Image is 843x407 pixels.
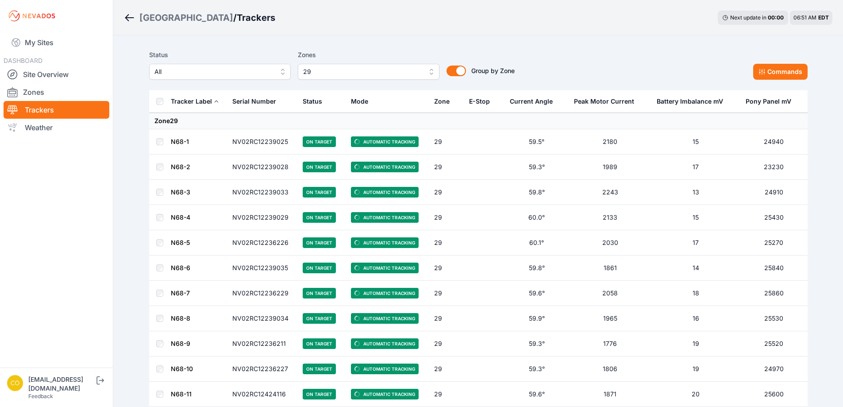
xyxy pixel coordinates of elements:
[232,91,283,112] button: Serial Number
[171,213,190,221] a: N68-4
[227,180,298,205] td: NV02RC12239033
[504,180,569,205] td: 59.8°
[471,67,515,74] span: Group by Zone
[303,313,336,324] span: On Target
[569,306,651,331] td: 1965
[4,66,109,83] a: Site Overview
[351,313,419,324] span: Automatic Tracking
[429,205,464,230] td: 29
[651,306,740,331] td: 16
[351,263,419,273] span: Automatic Tracking
[139,12,233,24] a: [GEOGRAPHIC_DATA]
[818,14,829,21] span: EDT
[232,97,276,106] div: Serial Number
[429,331,464,357] td: 29
[504,357,569,382] td: 59.3°
[740,256,807,281] td: 25840
[351,91,375,112] button: Mode
[753,64,808,80] button: Commands
[434,91,457,112] button: Zone
[351,136,419,147] span: Automatic Tracking
[298,50,439,60] label: Zones
[504,129,569,155] td: 59.5°
[740,281,807,306] td: 25860
[149,64,291,80] button: All
[4,83,109,101] a: Zones
[651,205,740,230] td: 15
[351,212,419,223] span: Automatic Tracking
[730,14,766,21] span: Next update in
[149,113,808,129] td: Zone 29
[429,129,464,155] td: 29
[740,180,807,205] td: 24910
[227,129,298,155] td: NV02RC12239025
[434,97,450,106] div: Zone
[171,314,190,322] a: N68-8
[510,91,560,112] button: Current Angle
[746,97,791,106] div: Pony Panel mV
[429,281,464,306] td: 29
[303,66,422,77] span: 29
[569,155,651,180] td: 1989
[651,256,740,281] td: 14
[351,364,419,374] span: Automatic Tracking
[740,357,807,382] td: 24970
[651,357,740,382] td: 19
[171,289,190,297] a: N68-7
[28,375,95,393] div: [EMAIL_ADDRESS][DOMAIN_NAME]
[171,97,212,106] div: Tracker Label
[303,263,336,273] span: On Target
[469,91,497,112] button: E-Stop
[227,306,298,331] td: NV02RC12239034
[793,14,816,21] span: 06:51 AM
[303,237,336,248] span: On Target
[351,237,419,248] span: Automatic Tracking
[351,97,368,106] div: Mode
[504,205,569,230] td: 60.0°
[429,155,464,180] td: 29
[303,338,336,349] span: On Target
[227,256,298,281] td: NV02RC12239035
[651,155,740,180] td: 17
[651,230,740,256] td: 17
[233,12,237,24] span: /
[504,281,569,306] td: 59.6°
[303,162,336,172] span: On Target
[651,281,740,306] td: 18
[429,357,464,382] td: 29
[651,382,740,407] td: 20
[569,382,651,407] td: 1871
[124,6,275,29] nav: Breadcrumb
[171,138,189,145] a: N68-1
[569,180,651,205] td: 2243
[171,340,190,347] a: N68-9
[740,382,807,407] td: 25600
[510,97,553,106] div: Current Angle
[569,281,651,306] td: 2058
[740,306,807,331] td: 25530
[303,288,336,298] span: On Target
[740,205,807,230] td: 25430
[171,365,193,372] a: N68-10
[569,129,651,155] td: 2180
[746,91,798,112] button: Pony Panel mV
[237,12,275,24] h3: Trackers
[429,180,464,205] td: 29
[740,331,807,357] td: 25520
[504,256,569,281] td: 59.8°
[768,14,784,21] div: 00 : 00
[351,162,419,172] span: Automatic Tracking
[569,357,651,382] td: 1806
[303,187,336,198] span: On Target
[504,382,569,407] td: 59.6°
[504,230,569,256] td: 60.1°
[303,364,336,374] span: On Target
[504,155,569,180] td: 59.3°
[740,129,807,155] td: 24940
[298,64,439,80] button: 29
[4,32,109,53] a: My Sites
[7,9,57,23] img: Nevados
[657,91,730,112] button: Battery Imbalance mV
[7,375,23,391] img: controlroomoperator@invenergy.com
